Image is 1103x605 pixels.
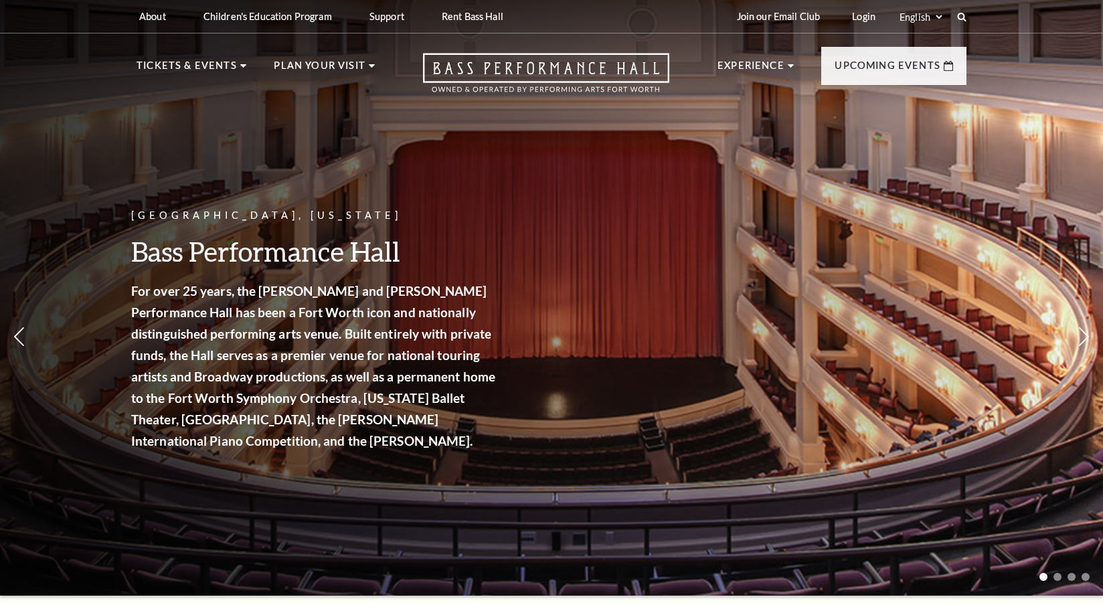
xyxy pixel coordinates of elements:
select: Select: [897,11,944,23]
p: Children's Education Program [203,11,332,22]
p: [GEOGRAPHIC_DATA], [US_STATE] [131,207,499,224]
p: Experience [717,58,784,82]
p: Rent Bass Hall [442,11,503,22]
p: Tickets & Events [137,58,237,82]
p: Plan Your Visit [274,58,365,82]
p: Support [369,11,404,22]
strong: For over 25 years, the [PERSON_NAME] and [PERSON_NAME] Performance Hall has been a Fort Worth ico... [131,283,495,448]
p: Upcoming Events [835,58,940,82]
h3: Bass Performance Hall [131,234,499,268]
p: About [139,11,166,22]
